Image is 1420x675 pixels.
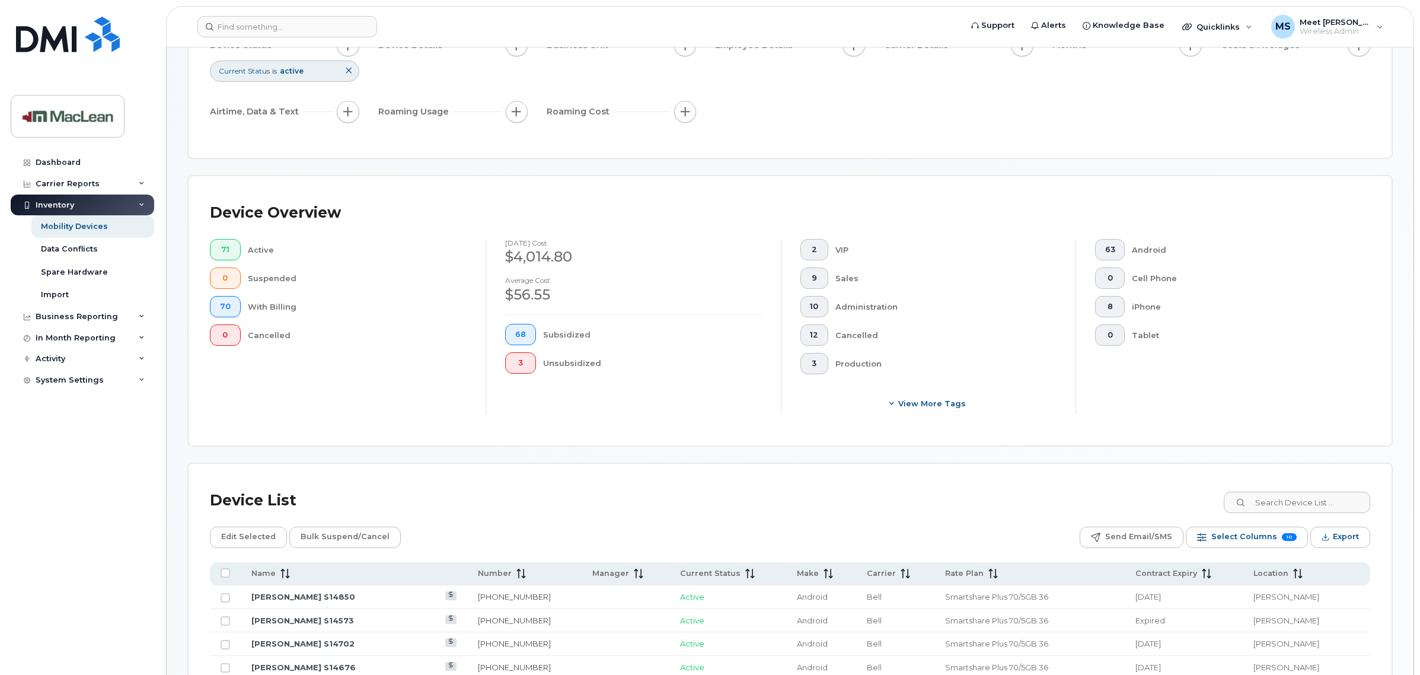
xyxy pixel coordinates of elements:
span: Bell [867,616,882,625]
div: Sales [835,268,1057,289]
span: Android [797,663,828,672]
span: MS [1275,20,1291,34]
span: Smartshare Plus 70/5GB 36 [945,592,1048,601]
a: Alerts [1023,14,1074,37]
div: $4,014.80 [505,247,761,267]
span: 0 [1105,273,1115,283]
span: 0 [1105,330,1115,340]
span: [PERSON_NAME] [1253,639,1319,648]
span: Active [680,639,704,648]
span: Current Status [219,66,270,76]
span: [PERSON_NAME] [1253,663,1319,672]
span: Bell [867,592,882,601]
a: [PHONE_NUMBER] [478,616,551,625]
button: Send Email/SMS [1080,527,1183,548]
div: $56.55 [505,285,761,305]
span: Airtime, Data & Text [210,106,302,118]
span: is [272,66,277,76]
div: Android [1132,239,1351,260]
div: Device Overview [210,198,341,228]
button: 0 [1095,324,1125,346]
span: Edit Selected [221,528,276,546]
span: Current Status [680,568,741,579]
a: Knowledge Base [1074,14,1173,37]
span: Make [797,568,819,579]
span: Carrier [867,568,896,579]
a: [PERSON_NAME] S14850 [251,592,355,601]
span: Name [251,568,276,579]
span: 2 [810,245,818,254]
span: Support [981,20,1014,31]
span: Manager [592,568,629,579]
h4: [DATE] cost [505,239,761,247]
button: 10 [800,296,829,317]
div: Administration [835,296,1057,317]
button: 0 [1095,268,1125,289]
div: Suspended [248,268,467,289]
span: Active [680,616,704,625]
span: 9 [810,273,818,283]
span: Android [797,592,828,601]
button: 8 [1095,296,1125,317]
div: Meet Shah [1263,15,1392,39]
h4: Average cost [505,276,761,284]
button: 9 [800,268,829,289]
span: 71 [220,245,231,254]
span: Quicklinks [1196,22,1240,31]
span: Alerts [1041,20,1066,31]
span: 70 [220,302,231,311]
a: View Last Bill [445,615,457,624]
button: 2 [800,239,829,260]
a: View Last Bill [445,662,457,671]
span: active [280,66,304,75]
div: Cancelled [248,324,467,346]
a: [PERSON_NAME] S14573 [251,616,354,625]
button: 0 [210,324,241,346]
span: [DATE] [1135,592,1161,601]
span: 68 [515,330,526,339]
div: Unsubsidized [543,352,762,374]
div: Cancelled [835,324,1057,346]
span: 10 [1282,533,1297,541]
div: VIP [835,239,1057,260]
button: Bulk Suspend/Cancel [289,527,401,548]
span: Rate Plan [945,568,984,579]
span: Active [680,663,704,672]
span: Meet [PERSON_NAME] [1300,17,1371,27]
span: Smartshare Plus 70/5GB 36 [945,663,1048,672]
span: Android [797,639,828,648]
input: Search Device List ... [1224,492,1370,513]
a: View Last Bill [445,591,457,600]
button: 12 [800,324,829,346]
span: Contract Expiry [1135,568,1197,579]
span: Knowledge Base [1093,20,1164,31]
span: 12 [810,330,818,340]
span: 3 [810,359,818,368]
span: 3 [515,358,526,368]
span: Bulk Suspend/Cancel [301,528,390,546]
span: [DATE] [1135,639,1161,648]
a: [PERSON_NAME] S14702 [251,639,355,648]
button: Export [1310,527,1370,548]
span: Expired [1135,616,1165,625]
button: 71 [210,239,241,260]
button: Edit Selected [210,527,287,548]
span: Number [478,568,512,579]
button: View more tags [800,393,1057,415]
input: Find something... [197,16,377,37]
button: 3 [800,353,829,374]
span: Wireless Admin [1300,27,1371,36]
span: Smartshare Plus 70/5GB 36 [945,616,1048,625]
div: Device List [210,485,296,516]
a: [PHONE_NUMBER] [478,592,551,601]
span: Roaming Cost [547,106,613,118]
a: [PERSON_NAME] S14676 [251,663,356,672]
div: Cell Phone [1132,268,1351,289]
button: 3 [505,352,536,374]
div: iPhone [1132,296,1351,317]
span: Bell [867,663,882,672]
span: 10 [810,302,818,311]
div: Quicklinks [1174,15,1261,39]
span: Location [1253,568,1288,579]
a: View Last Bill [445,638,457,647]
